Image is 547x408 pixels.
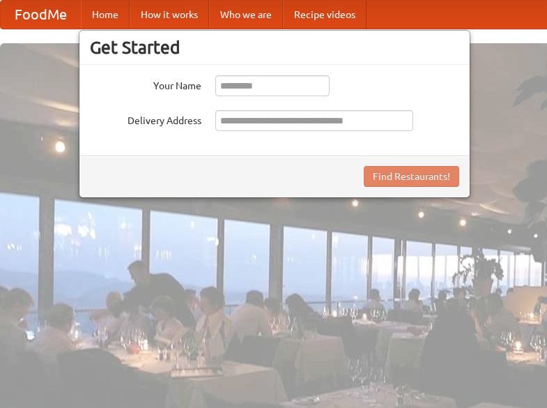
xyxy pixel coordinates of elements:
[90,37,459,58] h3: Get Started
[81,1,130,29] a: Home
[90,110,201,128] label: Delivery Address
[283,1,367,29] a: Recipe videos
[209,1,283,29] a: Who we are
[90,75,201,93] label: Your Name
[364,166,459,187] button: Find Restaurants!
[130,1,209,29] a: How it works
[1,1,81,29] a: FoodMe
